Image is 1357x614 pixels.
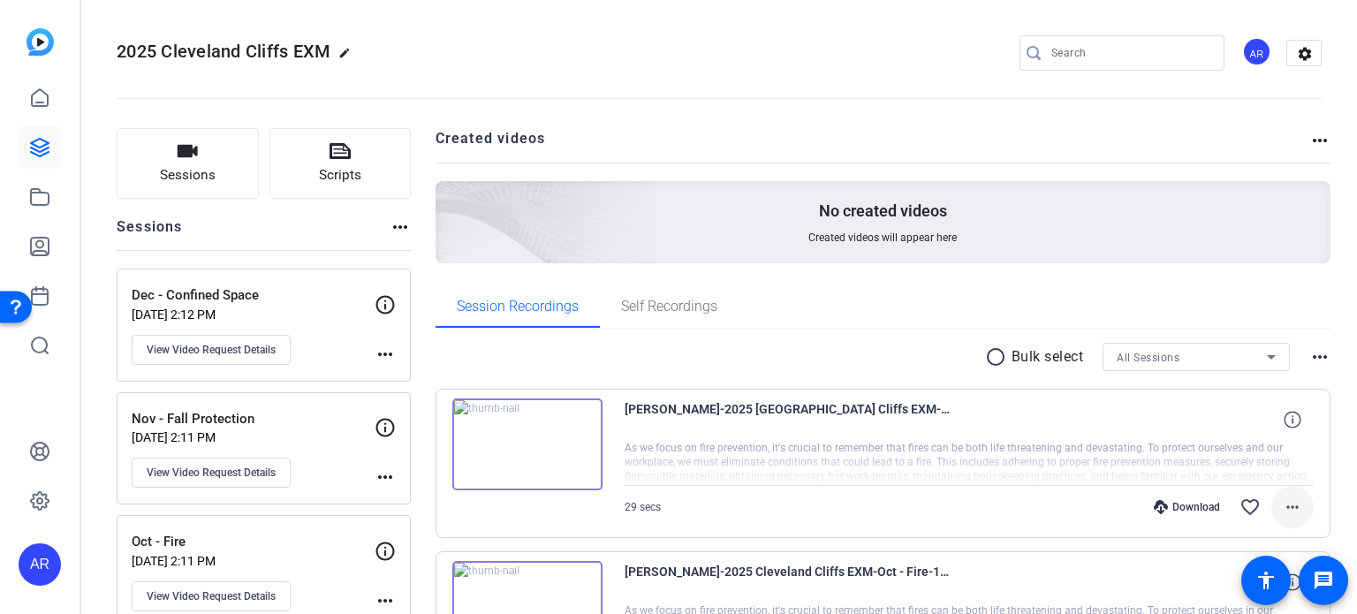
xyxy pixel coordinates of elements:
[625,501,661,513] span: 29 secs
[1242,37,1271,66] div: AR
[375,344,396,365] mat-icon: more_horiz
[1313,570,1334,591] mat-icon: message
[1242,37,1273,68] ngx-avatar: AJ Ruperto
[147,589,276,603] span: View Video Request Details
[269,128,412,199] button: Scripts
[147,343,276,357] span: View Video Request Details
[625,561,951,603] span: [PERSON_NAME]-2025 Cleveland Cliffs EXM-Oct - Fire-1757003452896-webcam
[985,346,1012,368] mat-icon: radio_button_unchecked
[132,409,375,429] p: Nov - Fall Protection
[1255,570,1277,591] mat-icon: accessibility
[375,590,396,611] mat-icon: more_horiz
[1051,42,1210,64] input: Search
[132,581,291,611] button: View Video Request Details
[132,307,375,322] p: [DATE] 2:12 PM
[132,430,375,444] p: [DATE] 2:11 PM
[436,128,1310,163] h2: Created videos
[27,28,54,56] img: blue-gradient.svg
[1145,500,1229,514] div: Download
[132,285,375,306] p: Dec - Confined Space
[132,335,291,365] button: View Video Request Details
[452,398,603,490] img: thumb-nail
[621,299,717,314] span: Self Recordings
[132,458,291,488] button: View Video Request Details
[1239,497,1261,518] mat-icon: favorite_border
[1309,130,1330,151] mat-icon: more_horiz
[117,128,259,199] button: Sessions
[1117,352,1179,364] span: All Sessions
[319,165,361,186] span: Scripts
[132,554,375,568] p: [DATE] 2:11 PM
[117,216,183,250] h2: Sessions
[117,41,330,62] span: 2025 Cleveland Cliffs EXM
[819,201,947,222] p: No created videos
[1282,497,1303,518] mat-icon: more_horiz
[160,165,216,186] span: Sessions
[625,398,951,441] span: [PERSON_NAME]-2025 [GEOGRAPHIC_DATA] Cliffs EXM-Oct - Fire-1757003571602-webcam
[457,299,579,314] span: Session Recordings
[1309,346,1330,368] mat-icon: more_horiz
[132,532,375,552] p: Oct - Fire
[1012,346,1084,368] p: Bulk select
[1287,41,1323,67] mat-icon: settings
[390,216,411,238] mat-icon: more_horiz
[19,543,61,586] div: AR
[375,466,396,488] mat-icon: more_horiz
[238,6,659,390] img: Creted videos background
[147,466,276,480] span: View Video Request Details
[808,231,957,245] span: Created videos will appear here
[338,47,360,68] mat-icon: edit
